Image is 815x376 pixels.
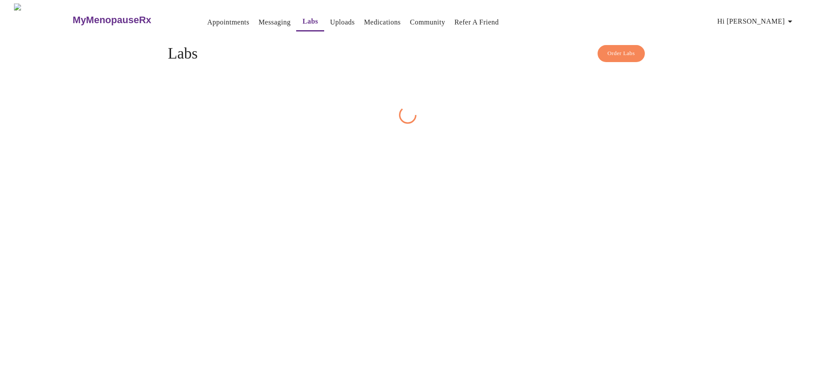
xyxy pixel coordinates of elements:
h3: MyMenopauseRx [73,14,151,26]
button: Refer a Friend [451,14,503,31]
a: Labs [303,15,318,28]
a: Messaging [259,16,290,28]
button: Medications [360,14,404,31]
span: Hi [PERSON_NAME] [717,15,795,28]
a: Community [410,16,445,28]
button: Messaging [255,14,294,31]
button: Uploads [326,14,358,31]
button: Community [406,14,449,31]
h4: Labs [168,45,647,63]
a: MyMenopauseRx [72,5,186,35]
img: MyMenopauseRx Logo [14,3,72,36]
span: Order Labs [608,49,635,59]
a: Uploads [330,16,355,28]
a: Medications [364,16,401,28]
a: Appointments [207,16,249,28]
button: Hi [PERSON_NAME] [714,13,799,30]
button: Order Labs [598,45,645,62]
a: Refer a Friend [455,16,499,28]
button: Appointments [204,14,253,31]
button: Labs [296,13,324,31]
